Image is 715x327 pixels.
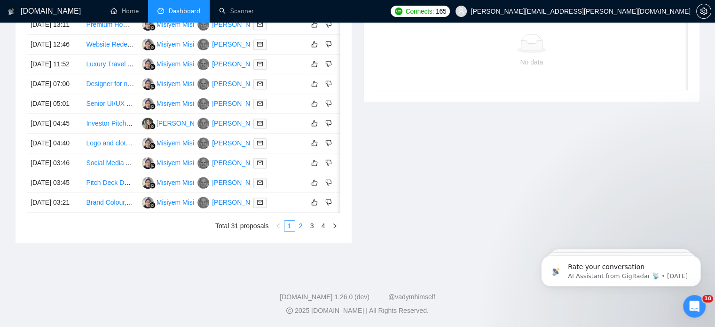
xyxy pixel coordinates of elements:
[149,123,156,129] img: gigradar-bm.png
[284,220,295,231] li: 1
[311,199,318,206] span: like
[311,139,318,147] span: like
[27,173,82,193] td: [DATE] 03:45
[157,158,207,168] div: Misiyem Misiyem
[325,80,332,88] span: dislike
[149,64,156,70] img: gigradar-bm.png
[157,177,207,188] div: Misiyem Misiyem
[197,39,209,50] img: TH
[311,100,318,107] span: like
[307,221,317,231] a: 3
[273,220,284,231] li: Previous Page
[27,74,82,94] td: [DATE] 07:00
[257,22,263,27] span: mail
[325,139,332,147] span: dislike
[86,80,166,88] a: Designer for nonprofit client
[197,78,209,90] img: TH
[702,295,713,303] span: 10
[406,6,434,16] span: Connects:
[157,98,207,109] div: Misiyem Misiyem
[388,293,435,301] a: @vadymhimself
[212,138,266,148] div: [PERSON_NAME]
[325,40,332,48] span: dislike
[309,137,320,149] button: like
[309,78,320,89] button: like
[257,180,263,185] span: mail
[295,220,306,231] li: 2
[82,134,138,153] td: Logo and clothing designer
[86,100,377,107] a: Senior UI/UX Figma Expert – Mobile & Desktop Cross-Platform UI/UX, Social Media-Level Features
[142,99,207,107] a: MMMisiyem Misiyem
[309,19,320,30] button: like
[383,57,681,67] div: No data
[257,61,263,67] span: mail
[212,118,266,128] div: [PERSON_NAME]
[27,134,82,153] td: [DATE] 04:40
[325,120,332,127] span: dislike
[325,21,332,28] span: dislike
[82,193,138,213] td: Brand Colour, Typography & Logo Update
[142,60,207,67] a: MMMisiyem Misiyem
[27,35,82,55] td: [DATE] 12:46
[212,59,266,69] div: [PERSON_NAME]
[257,101,263,106] span: mail
[157,8,164,14] span: dashboard
[142,177,154,189] img: MM
[142,157,154,169] img: MM
[27,15,82,35] td: [DATE] 13:11
[82,74,138,94] td: Designer for nonprofit client
[142,80,207,87] a: MMMisiyem Misiyem
[212,19,266,30] div: [PERSON_NAME]
[197,20,266,28] a: TH[PERSON_NAME]
[27,114,82,134] td: [DATE] 04:45
[86,60,220,68] a: Luxury Travel Agency Brand Identity Designer
[149,24,156,31] img: gigradar-bm.png
[257,120,263,126] span: mail
[149,103,156,110] img: gigradar-bm.png
[27,55,82,74] td: [DATE] 11:52
[197,157,209,169] img: TH
[157,79,207,89] div: Misiyem Misiyem
[309,177,320,188] button: like
[323,78,334,89] button: dislike
[157,197,207,207] div: Misiyem Misiyem
[311,120,318,127] span: like
[323,157,334,168] button: dislike
[436,6,446,16] span: 165
[82,35,138,55] td: Website Redesign & Branding Refresh for UserWise.ioost
[311,179,318,186] span: like
[142,139,207,146] a: MMMisiyem Misiyem
[696,8,711,15] a: setting
[309,98,320,109] button: like
[157,19,207,30] div: Misiyem Misiyem
[142,159,207,166] a: MMMisiyem Misiyem
[157,39,207,49] div: Misiyem Misiyem
[197,80,266,87] a: TH[PERSON_NAME]
[323,118,334,129] button: dislike
[325,100,332,107] span: dislike
[142,58,154,70] img: MM
[273,220,284,231] button: left
[142,98,154,110] img: MM
[157,59,207,69] div: Misiyem Misiyem
[458,8,464,15] span: user
[86,120,201,127] a: Investor Pitch Deck Overhaul Redesign
[309,118,320,129] button: like
[82,114,138,134] td: Investor Pitch Deck Overhaul Redesign
[212,158,266,168] div: [PERSON_NAME]
[257,199,263,205] span: mail
[309,39,320,50] button: like
[332,223,338,229] span: right
[323,39,334,50] button: dislike
[142,197,154,208] img: MM
[329,220,340,231] button: right
[142,119,211,127] a: LK[PERSON_NAME]
[86,159,245,167] a: Social Media Ad Designer for Big Ridge Mountain Club
[325,159,332,167] span: dislike
[280,293,369,301] a: [DOMAIN_NAME] 1.26.0 (dev)
[311,159,318,167] span: like
[318,220,329,231] li: 4
[197,198,266,206] a: TH[PERSON_NAME]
